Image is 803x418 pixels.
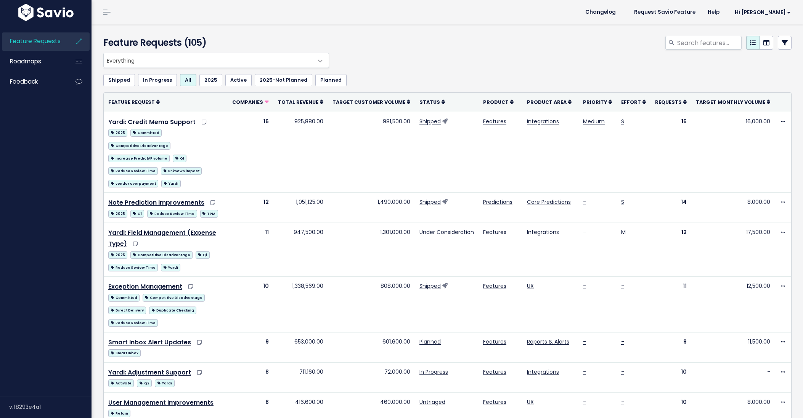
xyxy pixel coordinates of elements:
[103,74,135,86] a: Shipped
[483,118,506,125] a: Features
[232,98,269,106] a: Companies
[149,307,196,314] span: Duplicate Checking
[650,112,691,193] td: 16
[161,264,180,271] span: Yardi
[108,129,127,137] span: 2025
[273,332,328,362] td: 653,000.00
[108,251,127,259] span: 2025
[225,74,252,86] a: Active
[108,210,127,218] span: 2025
[155,378,174,387] a: Yardi
[108,155,170,162] span: increase PredictAP volume
[419,338,441,345] a: Planned
[419,398,445,406] a: Untriaged
[273,112,328,193] td: 925,880.00
[650,277,691,332] td: 11
[2,73,63,90] a: Feedback
[137,379,152,387] span: Q2
[328,223,415,277] td: 1,301,000.00
[232,99,263,105] span: Companies
[2,53,63,70] a: Roadmaps
[2,32,63,50] a: Feature Requests
[527,338,569,345] a: Reports & Alerts
[726,6,797,18] a: Hi [PERSON_NAME]
[419,99,440,105] span: Status
[527,98,572,106] a: Product Area
[108,292,140,302] a: Committed
[200,208,218,218] a: TPM
[155,379,174,387] span: Yardi
[108,153,170,163] a: increase PredictAP volume
[108,118,196,126] a: Yardi: Credit Memo Support
[583,228,586,236] a: -
[278,98,323,106] a: Total Revenue
[650,223,691,277] td: 12
[483,282,506,290] a: Features
[655,99,682,105] span: Requests
[130,129,162,137] span: Committed
[483,368,506,376] a: Features
[583,338,586,345] a: -
[419,198,441,206] a: Shipped
[702,6,726,18] a: Help
[527,368,559,376] a: Integrations
[255,74,312,86] a: 2025-Not Planned
[108,410,130,417] span: Retain
[108,127,127,137] a: 2025
[108,378,134,387] a: Activate
[137,378,152,387] a: Q2
[328,193,415,223] td: 1,490,000.00
[691,362,775,392] td: -
[103,74,792,86] ul: Filter feature requests
[108,140,170,150] a: Competitive Disadvantage
[161,180,181,187] span: Yardi
[315,74,347,86] a: Planned
[108,98,160,106] a: Feature Request
[583,198,586,206] a: -
[108,319,158,327] span: Reduce Review Time
[10,37,61,45] span: Feature Requests
[527,198,571,206] a: Core Predictions
[108,348,141,357] a: Smart Inbox
[621,338,624,345] a: -
[16,4,75,21] img: logo-white.9d6f32f41409.svg
[130,250,193,259] a: Competitive Disadvantage
[691,277,775,332] td: 12,500.00
[199,74,222,86] a: 2025
[161,262,180,272] a: Yardi
[147,210,197,218] span: Reduce Review Time
[483,398,506,406] a: Features
[143,292,205,302] a: Competitive Disadvantage
[527,282,534,290] a: UX
[180,74,196,86] a: All
[583,118,605,125] a: Medium
[130,127,162,137] a: Committed
[419,282,441,290] a: Shipped
[173,155,186,162] span: Q1
[108,307,146,314] span: Direct Delivery
[130,208,144,218] a: Q1
[149,305,196,315] a: Duplicate Checking
[273,223,328,277] td: 947,500.00
[108,398,214,407] a: User Management Improvements
[108,180,158,187] span: vendor overpayment
[328,362,415,392] td: 72,000.00
[621,282,624,290] a: -
[676,36,742,50] input: Search features...
[273,277,328,332] td: 1,338,569.00
[650,193,691,223] td: 14
[228,362,273,392] td: 8
[108,166,158,175] a: Reduce Review Time
[108,208,127,218] a: 2025
[621,198,624,206] a: S
[691,112,775,193] td: 16,000.00
[108,282,182,291] a: Exception Management
[104,53,313,68] span: Everything
[419,118,441,125] a: Shipped
[108,408,130,418] a: Retain
[108,349,141,357] span: Smart Inbox
[527,228,559,236] a: Integrations
[696,99,765,105] span: Target Monthly Volume
[108,294,140,302] span: Committed
[585,10,616,15] span: Changelog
